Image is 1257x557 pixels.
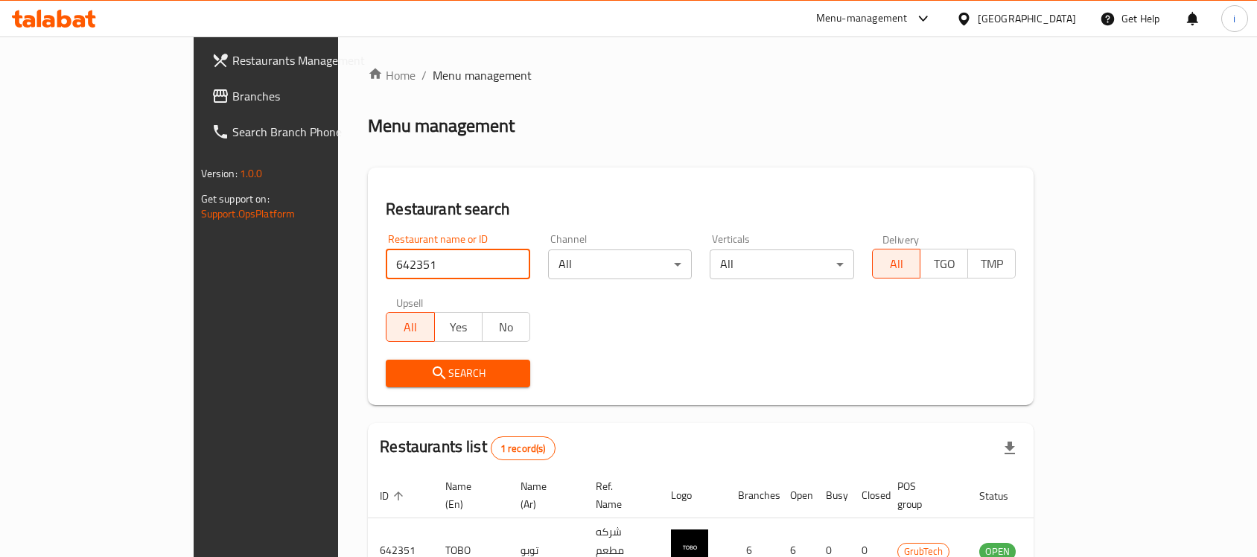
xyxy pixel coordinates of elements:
label: Delivery [882,234,920,244]
span: Search Branch Phone [232,123,392,141]
span: ID [380,487,408,505]
a: Support.OpsPlatform [201,204,296,223]
a: Restaurants Management [200,42,404,78]
span: All [879,253,914,275]
span: Name (Ar) [521,477,566,513]
input: Search for restaurant name or ID.. [386,249,530,279]
h2: Restaurants list [380,436,555,460]
button: TGO [920,249,968,278]
span: All [392,316,428,338]
th: Open [778,473,814,518]
span: 1 record(s) [491,442,555,456]
button: Search [386,360,530,387]
button: Yes [434,312,483,342]
div: Menu-management [816,10,908,28]
span: POS group [897,477,949,513]
nav: breadcrumb [368,66,1034,84]
label: Upsell [396,297,424,308]
span: i [1233,10,1235,27]
span: TMP [974,253,1010,275]
span: Get support on: [201,189,270,209]
span: Ref. Name [596,477,641,513]
div: Export file [992,430,1028,466]
th: Branches [726,473,778,518]
span: Version: [201,164,238,183]
div: All [548,249,693,279]
h2: Restaurant search [386,198,1016,220]
h2: Menu management [368,114,515,138]
a: Branches [200,78,404,114]
span: Restaurants Management [232,51,392,69]
li: / [421,66,427,84]
button: All [872,249,920,278]
a: Search Branch Phone [200,114,404,150]
button: No [482,312,530,342]
span: Name (En) [445,477,491,513]
span: Search [398,364,518,383]
button: TMP [967,249,1016,278]
span: 1.0.0 [240,164,263,183]
span: Branches [232,87,392,105]
span: No [489,316,524,338]
span: Menu management [433,66,532,84]
div: [GEOGRAPHIC_DATA] [978,10,1076,27]
th: Logo [659,473,726,518]
th: Busy [814,473,850,518]
div: All [710,249,854,279]
button: All [386,312,434,342]
div: Total records count [491,436,556,460]
span: Status [979,487,1028,505]
span: TGO [926,253,962,275]
span: Yes [441,316,477,338]
th: Closed [850,473,885,518]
